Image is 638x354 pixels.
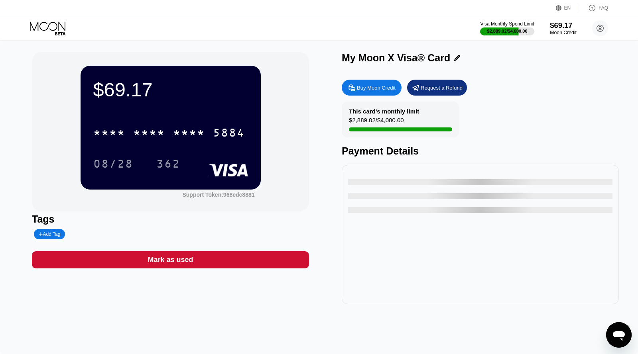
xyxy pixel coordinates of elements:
div: 5884 [213,127,245,140]
iframe: Кнопка запуска окна обмена сообщениями [606,322,632,348]
div: Request a Refund [407,80,467,96]
div: Request a Refund [421,84,463,91]
div: Add Tag [34,229,65,239]
div: Support Token:968cdc8881 [182,192,254,198]
div: FAQ [580,4,608,12]
div: $2,889.02 / $4,000.00 [349,117,404,127]
div: Visa Monthly Spend Limit [480,21,534,27]
div: $69.17 [550,21,577,29]
div: Payment Details [342,145,619,157]
div: EN [556,4,580,12]
div: This card’s monthly limit [349,108,419,115]
div: $2,889.02 / $4,000.00 [487,29,528,33]
div: EN [564,5,571,11]
div: $69.17 [93,78,248,101]
div: Moon Credit [550,30,577,35]
div: 362 [150,154,186,174]
div: 08/28 [87,154,139,174]
div: Support Token: 968cdc8881 [182,192,254,198]
div: FAQ [599,5,608,11]
div: My Moon X Visa® Card [342,52,450,64]
div: Mark as used [148,255,193,264]
div: Mark as used [32,251,309,268]
div: $69.17Moon Credit [550,21,577,35]
div: Buy Moon Credit [357,84,396,91]
div: Tags [32,213,309,225]
div: Add Tag [39,231,60,237]
div: Visa Monthly Spend Limit$2,889.02/$4,000.00 [480,21,534,35]
div: Buy Moon Credit [342,80,402,96]
div: 08/28 [93,158,133,171]
div: 362 [156,158,180,171]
